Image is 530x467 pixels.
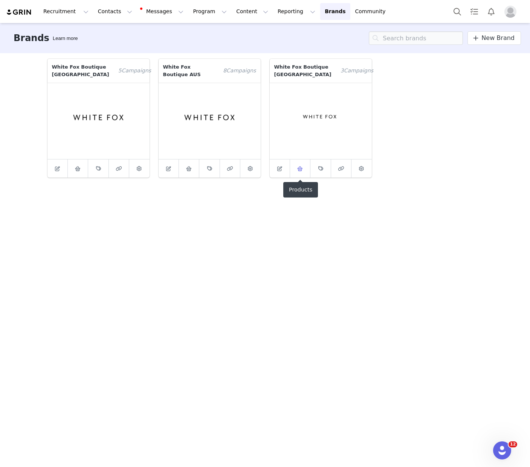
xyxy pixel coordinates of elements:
[481,34,515,43] span: New Brand
[341,67,344,75] span: 3
[118,67,122,75] span: 5
[336,59,378,83] span: Campaign
[6,9,32,16] img: grin logo
[449,3,466,20] button: Search
[504,6,516,18] img: placeholder-profile.jpg
[483,3,499,20] button: Notifications
[493,441,511,459] iframe: Intercom live chat
[371,67,373,75] span: s
[137,3,188,20] button: Messages
[253,67,256,75] span: s
[93,3,137,20] button: Contacts
[223,67,226,75] span: 8
[500,6,524,18] button: Profile
[114,59,156,83] span: Campaign
[467,31,521,45] a: New Brand
[509,441,517,447] span: 12
[270,59,336,83] p: White Fox Boutique [GEOGRAPHIC_DATA]
[14,31,49,45] h3: Brands
[159,59,219,83] p: White Fox Boutique AUS
[47,59,114,83] p: White Fox Boutique [GEOGRAPHIC_DATA]
[351,3,394,20] a: Community
[218,59,260,83] span: Campaign
[51,35,79,42] div: Tooltip anchor
[188,3,231,20] button: Program
[369,31,463,45] input: Search brands
[39,3,93,20] button: Recruitment
[283,182,318,198] div: Products
[273,3,320,20] button: Reporting
[320,3,350,20] a: Brands
[148,67,151,75] span: s
[466,3,483,20] a: Tasks
[232,3,273,20] button: Content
